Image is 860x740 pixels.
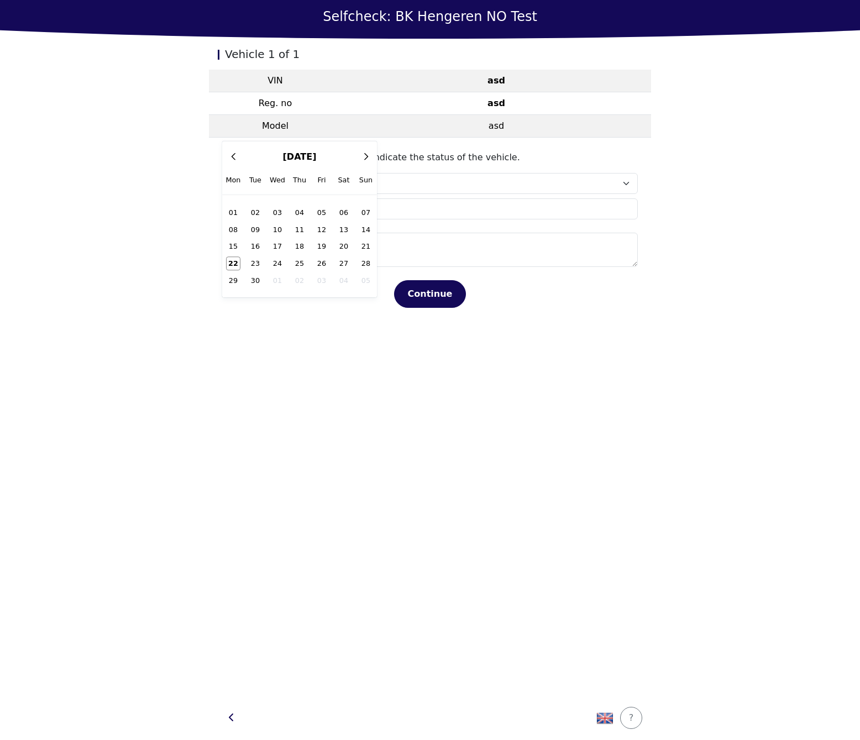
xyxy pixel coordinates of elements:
input: When was the sale made? [222,198,638,219]
div: ? [627,711,635,725]
span: 03 [315,274,329,287]
h1: Selfcheck: BK Hengeren NO Test [323,9,537,25]
button: 24 [266,255,289,272]
button: 04 [333,272,355,289]
span: 18 [293,240,307,253]
button: 30 [244,272,266,289]
button: 08 [222,221,244,238]
td: asd [342,115,651,138]
button: 01 [222,204,244,221]
button: 02 [289,272,311,289]
td: VIN [209,70,342,92]
button: 03 [266,204,289,221]
span: Wed [266,175,289,185]
span: 04 [337,274,351,287]
strong: asd [487,75,505,86]
button: 21 [355,238,377,255]
button: 20 [333,238,355,255]
span: Mon [222,175,244,185]
span: 09 [249,223,263,236]
button: Continue [394,280,466,308]
span: 01 [227,206,240,219]
button: 15 [222,238,244,255]
button: 05 [355,272,377,289]
span: 07 [359,206,373,219]
span: 30 [249,274,263,287]
span: 06 [337,206,351,219]
span: 12 [315,223,329,236]
button: 19 [311,238,333,255]
span: Sat [333,175,355,185]
span: 22 [227,257,240,270]
button: 16 [244,238,266,255]
span: 16 [249,240,263,253]
button: 27 [333,255,355,272]
button: 01 [266,272,289,289]
span: 14 [359,223,373,236]
button: 02 [244,204,266,221]
span: 20 [337,240,351,253]
span: 24 [271,257,285,270]
span: 02 [249,206,263,219]
button: 04 [289,204,311,221]
span: 05 [315,206,329,219]
span: 08 [227,223,240,236]
span: 19 [315,240,329,253]
span: 03 [271,206,285,219]
span: 29 [227,274,240,287]
span: 13 [337,223,351,236]
button: 18 [289,238,311,255]
button: 03 [311,272,333,289]
button: 05 [311,204,333,221]
span: 25 [293,257,307,270]
span: 27 [337,257,351,270]
button: 13 [333,221,355,238]
button: 17 [266,238,289,255]
button: 22 [222,255,244,272]
button: ? [620,707,642,729]
button: 23 [244,255,266,272]
span: 10 [271,223,285,236]
span: 17 [271,240,285,253]
span: 26 [315,257,329,270]
span: 11 [293,223,307,236]
td: Reg. no [209,92,342,115]
button: 11 [289,221,311,238]
button: 28 [355,255,377,272]
span: 04 [293,206,307,219]
button: 25 [289,255,311,272]
span: Thu [289,175,311,185]
img: 7AiV5eXjk7o66Ll2Qd7VA2nvzvBHmZ09wKvcuKioqoeqkQUNYKJpLSiQntST+zvVdwszkbiSezvVdQm6T93i3AP4FyPKsWKay... [596,710,613,726]
span: 28 [359,257,373,270]
strong: asd [487,98,505,108]
td: Model [209,115,342,138]
span: Sun [355,175,377,185]
button: 07 [355,204,377,221]
button: 14 [355,221,377,238]
span: 02 [293,274,307,287]
span: 15 [227,240,240,253]
span: 01 [271,274,285,287]
button: 10 [266,221,289,238]
button: 26 [311,255,333,272]
button: 29 [222,272,244,289]
button: 06 [333,204,355,221]
div: Continue [406,287,454,301]
span: Tue [244,175,266,185]
span: Fri [311,175,333,185]
button: 09 [244,221,266,238]
button: [DATE] [244,145,355,167]
span: 21 [359,240,373,253]
h2: Vehicle 1 of 1 [218,48,642,61]
span: 23 [249,257,263,270]
p: Please indicate the status of the vehicle. [222,151,638,164]
span: 05 [359,274,373,287]
button: 12 [311,221,333,238]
